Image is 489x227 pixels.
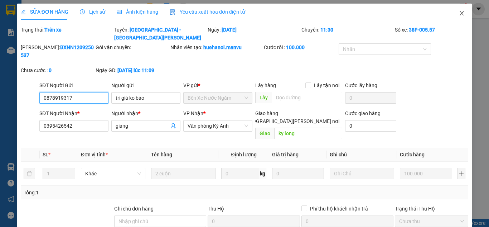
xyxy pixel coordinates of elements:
[117,9,122,14] span: picture
[80,9,105,15] span: Lịch sử
[21,9,68,15] span: SỬA ĐƠN HÀNG
[114,206,154,212] label: Ghi chú đơn hàng
[39,109,108,117] div: SĐT Người Nhận
[151,152,172,157] span: Tên hàng
[43,152,48,157] span: SL
[345,92,396,104] input: Cước lấy hàng
[459,10,465,16] span: close
[409,27,435,33] b: 38F-005.57
[170,9,175,15] img: icon
[117,9,158,15] span: Ảnh kiện hàng
[170,43,262,51] div: Nhân viên tạo:
[21,9,26,14] span: edit
[20,26,113,42] div: Trạng thái:
[183,81,252,89] div: VP gửi
[394,26,469,42] div: Số xe:
[24,189,189,197] div: Tổng: 1
[170,9,245,15] span: Yêu cầu xuất hóa đơn điện tử
[242,117,342,125] span: [GEOGRAPHIC_DATA][PERSON_NAME] nơi
[203,44,242,50] b: huehanoi.manvu
[259,168,266,179] span: kg
[330,168,394,179] input: Ghi Chú
[255,128,274,139] span: Giao
[395,205,468,213] div: Trạng thái Thu Hộ
[231,152,256,157] span: Định lượng
[457,168,465,179] button: plus
[399,216,464,227] span: Chưa thu
[96,66,169,74] div: Ngày GD:
[255,92,272,103] span: Lấy
[255,82,276,88] span: Lấy hàng
[114,27,201,41] b: [GEOGRAPHIC_DATA] - [GEOGRAPHIC_DATA][PERSON_NAME]
[272,152,299,157] span: Giá trị hàng
[272,92,342,103] input: Dọc đường
[96,43,169,51] div: Gói vận chuyển:
[208,206,224,212] span: Thu Hộ
[111,109,180,117] div: Người nhận
[222,27,237,33] b: [DATE]
[49,67,52,73] b: 0
[151,168,216,179] input: VD: Bàn, Ghế
[345,120,396,132] input: Cước giao hàng
[81,152,108,157] span: Đơn vị tính
[286,44,305,50] b: 100.000
[188,93,248,103] span: Bến Xe Nước Ngầm
[264,43,337,51] div: Cước rồi :
[24,168,35,179] button: delete
[307,205,371,213] span: Phí thu hộ khách nhận trả
[272,168,324,179] input: 0
[170,123,176,129] span: user-add
[44,27,62,33] b: Trên xe
[274,128,342,139] input: Dọc đường
[400,168,451,179] input: 0
[80,9,85,14] span: clock-circle
[327,148,397,162] th: Ghi chú
[111,81,180,89] div: Người gửi
[21,66,94,74] div: Chưa cước :
[113,26,207,42] div: Tuyến:
[183,110,203,116] span: VP Nhận
[207,26,300,42] div: Ngày:
[345,82,377,88] label: Cước lấy hàng
[21,43,94,59] div: [PERSON_NAME]:
[311,81,342,89] span: Lấy tận nơi
[400,152,425,157] span: Cước hàng
[117,67,154,73] b: [DATE] lúc 11:09
[255,110,278,116] span: Giao hàng
[114,216,206,227] input: Ghi chú đơn hàng
[320,27,333,33] b: 11:30
[452,4,472,24] button: Close
[188,120,248,131] span: Văn phòng Kỳ Anh
[345,110,381,116] label: Cước giao hàng
[39,81,108,89] div: SĐT Người Gửi
[85,168,141,179] span: Khác
[301,26,394,42] div: Chuyến:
